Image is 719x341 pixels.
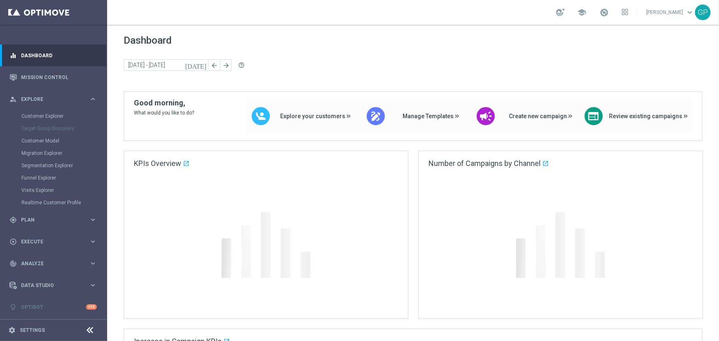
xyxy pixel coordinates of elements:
a: Realtime Customer Profile [21,199,86,206]
i: gps_fixed [9,216,17,224]
i: lightbulb [9,304,17,311]
button: Mission Control [9,74,97,81]
div: Customer Explorer [21,110,106,122]
div: Dashboard [9,44,97,66]
div: +10 [86,304,97,310]
a: Visits Explorer [21,187,86,194]
span: keyboard_arrow_down [685,8,694,17]
span: Analyze [21,261,89,266]
span: Data Studio [21,283,89,288]
a: Dashboard [21,44,97,66]
span: school [577,8,586,17]
div: Funnel Explorer [21,172,106,184]
i: person_search [9,96,17,103]
div: GP [695,5,711,20]
i: keyboard_arrow_right [89,281,97,289]
div: Visits Explorer [21,184,106,196]
i: equalizer [9,52,17,59]
button: equalizer Dashboard [9,52,97,59]
button: Data Studio keyboard_arrow_right [9,282,97,289]
div: Mission Control [9,66,97,88]
button: lightbulb Optibot +10 [9,304,97,311]
button: gps_fixed Plan keyboard_arrow_right [9,217,97,223]
i: keyboard_arrow_right [89,259,97,267]
i: settings [8,327,16,334]
a: Segmentation Explorer [21,162,86,169]
button: track_changes Analyze keyboard_arrow_right [9,260,97,267]
a: [PERSON_NAME]keyboard_arrow_down [645,6,695,19]
a: Funnel Explorer [21,175,86,181]
button: play_circle_outline Execute keyboard_arrow_right [9,238,97,245]
div: Migration Explorer [21,147,106,159]
i: keyboard_arrow_right [89,238,97,245]
i: track_changes [9,260,17,267]
a: Customer Explorer [21,113,86,119]
button: person_search Explore keyboard_arrow_right [9,96,97,103]
a: Migration Explorer [21,150,86,156]
a: Optibot [21,296,86,318]
div: Customer Model [21,135,106,147]
div: Data Studio [9,282,89,289]
div: Target Group Discovery [21,122,106,135]
i: keyboard_arrow_right [89,216,97,224]
a: Settings [20,328,45,333]
div: Optibot [9,296,97,318]
div: Realtime Customer Profile [21,196,106,209]
i: play_circle_outline [9,238,17,245]
span: Plan [21,217,89,222]
div: Segmentation Explorer [21,159,106,172]
div: Execute [9,238,89,245]
i: keyboard_arrow_right [89,95,97,103]
div: Analyze [9,260,89,267]
a: Customer Model [21,138,86,144]
div: Explore [9,96,89,103]
span: Execute [21,239,89,244]
div: Plan [9,216,89,224]
a: Mission Control [21,66,97,88]
span: Explore [21,97,89,102]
